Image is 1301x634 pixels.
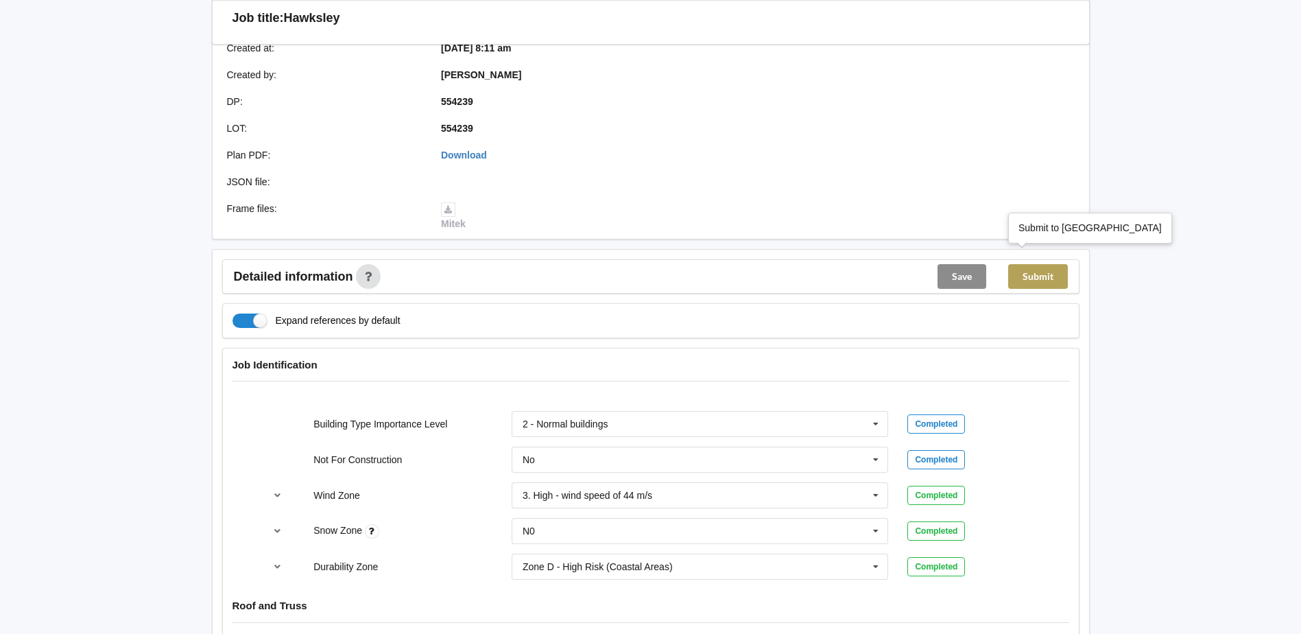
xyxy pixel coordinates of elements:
[1018,221,1162,235] div: Submit to [GEOGRAPHIC_DATA]
[232,599,1069,612] h4: Roof and Truss
[441,96,473,107] b: 554239
[313,419,447,430] label: Building Type Importance Level
[232,314,401,328] label: Expand references by default
[441,69,521,80] b: [PERSON_NAME]
[441,123,473,134] b: 554239
[284,10,340,26] h3: Hawksley
[313,490,360,501] label: Wind Zone
[264,554,291,579] button: reference-toggle
[313,561,378,572] label: Durability Zone
[907,557,965,576] div: Completed
[234,270,353,283] span: Detailed information
[264,483,291,508] button: reference-toggle
[523,491,652,500] div: 3. High - wind speed of 44 m/s
[313,525,365,536] label: Snow Zone
[217,68,432,82] div: Created by :
[441,203,466,229] a: Mitek
[523,562,673,572] div: Zone D - High Risk (Coastal Areas)
[217,41,432,55] div: Created at :
[1008,264,1068,289] button: Submit
[523,455,535,465] div: No
[907,521,965,541] div: Completed
[232,358,1069,371] h4: Job Identification
[217,148,432,162] div: Plan PDF :
[217,202,432,231] div: Frame files :
[907,450,965,469] div: Completed
[441,43,511,54] b: [DATE] 8:11 am
[313,454,402,465] label: Not For Construction
[232,10,284,26] h3: Job title:
[907,486,965,505] div: Completed
[217,121,432,135] div: LOT :
[217,175,432,189] div: JSON file :
[217,95,432,108] div: DP :
[441,150,487,161] a: Download
[264,519,291,543] button: reference-toggle
[523,419,608,429] div: 2 - Normal buildings
[523,526,535,536] div: N0
[907,414,965,434] div: Completed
